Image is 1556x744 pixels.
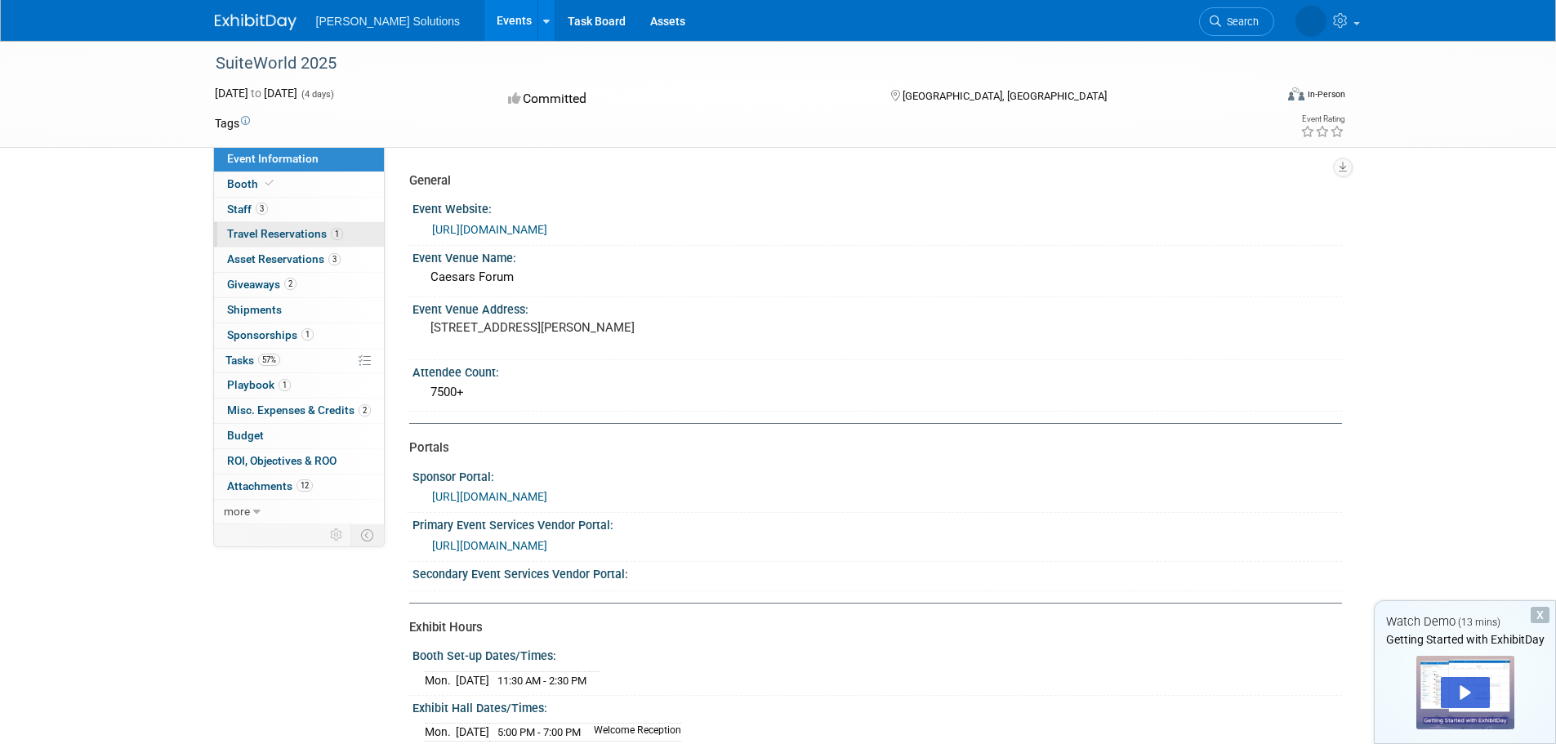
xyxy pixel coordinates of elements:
span: 2 [359,404,371,417]
a: Attachments12 [214,474,384,499]
td: [DATE] [456,723,489,741]
td: Welcome Reception [584,723,681,741]
div: Event Venue Address: [412,297,1342,318]
div: Sponsor Portal: [412,465,1342,485]
span: [DATE] [DATE] [215,87,297,100]
a: Misc. Expenses & Credits2 [214,399,384,423]
div: Portals [409,439,1330,457]
span: Giveaways [227,278,296,291]
span: Travel Reservations [227,227,343,240]
a: Staff3 [214,198,384,222]
div: Secondary Event Services Vendor Portal: [412,562,1342,582]
div: Getting Started with ExhibitDay [1375,631,1555,648]
span: Misc. Expenses & Credits [227,403,371,417]
span: 1 [301,328,314,341]
a: Asset Reservations3 [214,247,384,272]
div: Event Website: [412,197,1342,217]
span: [GEOGRAPHIC_DATA], [GEOGRAPHIC_DATA] [903,90,1107,102]
span: Playbook [227,378,291,391]
td: Mon. [425,723,456,741]
span: 12 [296,479,313,492]
div: Booth Set-up Dates/Times: [412,644,1342,664]
span: 1 [331,228,343,240]
a: ROI, Objectives & ROO [214,449,384,474]
img: Format-Inperson.png [1288,87,1304,100]
a: Event Information [214,147,384,172]
div: Exhibit Hall Dates/Times: [412,696,1342,716]
a: Booth [214,172,384,197]
img: Mary Orefice [1295,6,1326,37]
div: Play [1441,677,1490,708]
span: 1 [279,379,291,391]
a: [URL][DOMAIN_NAME] [432,223,547,236]
span: ROI, Objectives & ROO [227,454,337,467]
a: Search [1199,7,1274,36]
a: Tasks57% [214,349,384,373]
div: Watch Demo [1375,613,1555,630]
td: Mon. [425,671,456,688]
span: Search [1221,16,1259,28]
div: Primary Event Services Vendor Portal: [412,513,1342,533]
span: to [248,87,264,100]
span: Attachments [227,479,313,492]
span: 11:30 AM - 2:30 PM [497,675,586,687]
span: Asset Reservations [227,252,341,265]
span: 3 [256,203,268,215]
td: Tags [215,115,250,131]
a: Sponsorships1 [214,323,384,348]
a: Travel Reservations1 [214,222,384,247]
td: Toggle Event Tabs [350,524,384,546]
a: Playbook1 [214,373,384,398]
div: Caesars Forum [425,265,1330,290]
div: Event Format [1178,85,1346,109]
td: [DATE] [456,671,489,688]
a: Budget [214,424,384,448]
span: (4 days) [300,89,334,100]
span: more [224,505,250,518]
div: Attendee Count: [412,360,1342,381]
div: Event Venue Name: [412,246,1342,266]
div: Event Rating [1300,115,1344,123]
i: Booth reservation complete [265,179,274,188]
div: Dismiss [1531,607,1549,623]
pre: [STREET_ADDRESS][PERSON_NAME] [430,320,782,335]
span: Budget [227,429,264,442]
span: (13 mins) [1458,617,1500,628]
span: 2 [284,278,296,290]
div: In-Person [1307,88,1345,100]
div: General [409,172,1330,189]
a: more [214,500,384,524]
div: Committed [503,85,864,114]
a: [URL][DOMAIN_NAME] [432,490,547,503]
span: Tasks [225,354,280,367]
img: ExhibitDay [215,14,296,30]
a: Shipments [214,298,384,323]
span: Staff [227,203,268,216]
div: Exhibit Hours [409,619,1330,636]
span: Shipments [227,303,282,316]
span: 5:00 PM - 7:00 PM [497,726,581,738]
span: [PERSON_NAME] Solutions [316,15,461,28]
span: Booth [227,177,277,190]
a: Giveaways2 [214,273,384,297]
span: Sponsorships [227,328,314,341]
a: [URL][DOMAIN_NAME] [432,539,547,552]
span: Event Information [227,152,319,165]
div: SuiteWorld 2025 [210,49,1250,78]
td: Personalize Event Tab Strip [323,524,351,546]
span: 3 [328,253,341,265]
div: 7500+ [425,380,1330,405]
span: 57% [258,354,280,366]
